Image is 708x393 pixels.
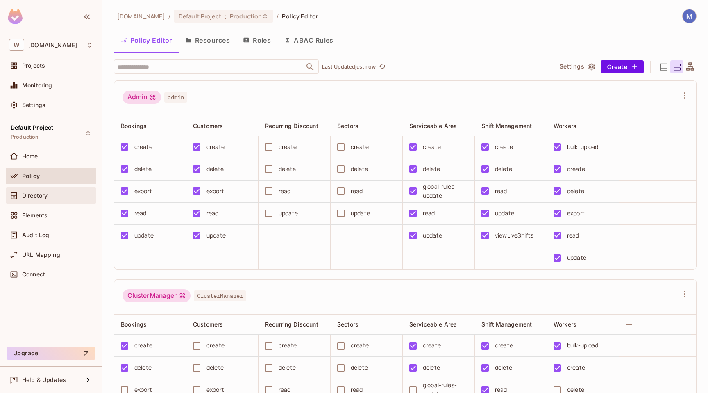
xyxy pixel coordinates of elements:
button: Open [304,61,316,73]
div: delete [423,165,440,174]
span: the active workspace [117,12,165,20]
div: delete [206,165,224,174]
span: Settings [22,102,45,108]
div: delete [134,363,152,372]
span: Serviceable Area [409,321,457,328]
span: Help & Updates [22,377,66,383]
div: create [567,165,585,174]
div: export [206,187,224,196]
span: Home [22,153,38,160]
span: Policy Editor [282,12,318,20]
img: SReyMgAAAABJRU5ErkJggg== [8,9,23,24]
span: Workspace: withpronto.com [28,42,77,48]
div: update [351,209,370,218]
div: Admin [123,91,161,104]
div: create [134,341,152,350]
div: ClusterManager [123,289,191,302]
span: : [224,13,227,20]
span: Shift Management [481,321,532,328]
span: refresh [379,63,386,71]
span: Production [230,12,262,20]
div: delete [495,165,512,174]
div: create [423,142,441,151]
div: create [423,341,441,350]
div: update [495,209,514,218]
div: create [495,341,513,350]
div: read [567,231,579,240]
span: Default Project [11,124,53,131]
span: Recurring Discount [265,321,318,328]
div: create [279,341,297,350]
div: read [423,209,435,218]
div: delete [206,363,224,372]
button: ABAC Rules [277,30,340,50]
span: Bookings [121,122,147,129]
div: update [206,231,226,240]
div: create [351,142,369,151]
span: Workers [554,321,576,328]
span: Directory [22,192,48,199]
span: Sectors [337,122,359,129]
span: Audit Log [22,232,49,238]
div: read [134,209,147,218]
span: Elements [22,212,48,219]
div: bulk-upload [567,142,599,151]
span: Sectors [337,321,359,328]
div: read [495,187,507,196]
button: Create [601,60,644,73]
div: bulk-upload [567,341,599,350]
div: export [134,187,152,196]
li: / [168,12,170,20]
div: create [567,363,585,372]
button: Settings [556,60,597,73]
span: ClusterManager [194,290,246,301]
span: Bookings [121,321,147,328]
button: Policy Editor [114,30,179,50]
img: Mithilesh Gupta [683,9,696,23]
div: delete [351,363,368,372]
span: Customers [193,321,223,328]
div: read [279,187,291,196]
span: W [9,39,24,51]
div: update [567,253,586,262]
span: Monitoring [22,82,52,89]
span: Connect [22,271,45,278]
div: delete [567,187,584,196]
span: Recurring Discount [265,122,318,129]
span: Production [11,134,39,140]
span: Workers [554,122,576,129]
span: URL Mapping [22,251,60,258]
div: update [279,209,298,218]
div: create [495,142,513,151]
button: Upgrade [7,347,95,360]
div: create [206,341,225,350]
div: viewLiveShifts [495,231,533,240]
div: delete [423,363,440,372]
div: create [279,142,297,151]
span: Serviceable Area [409,122,457,129]
div: global-rules-update [423,182,468,200]
div: update [134,231,154,240]
div: delete [279,165,296,174]
span: Click to refresh data [376,62,387,72]
p: Last Updated just now [322,64,376,70]
div: update [423,231,442,240]
span: Customers [193,122,223,129]
div: delete [134,165,152,174]
div: create [351,341,369,350]
div: create [134,142,152,151]
div: delete [495,363,512,372]
div: read [351,187,363,196]
span: Policy [22,173,40,179]
span: Projects [22,62,45,69]
div: export [567,209,585,218]
li: / [277,12,279,20]
div: read [206,209,219,218]
button: Roles [236,30,277,50]
div: delete [279,363,296,372]
button: Resources [179,30,236,50]
button: refresh [377,62,387,72]
span: admin [164,92,187,103]
span: Default Project [179,12,221,20]
span: Shift Management [481,122,532,129]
